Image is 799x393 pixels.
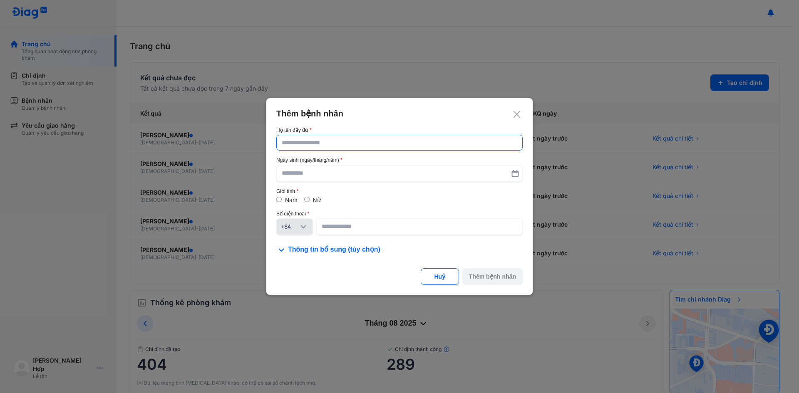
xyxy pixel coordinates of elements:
div: Thêm bệnh nhân [469,272,516,281]
div: Họ tên đầy đủ [276,127,523,133]
div: Số điện thoại [276,211,523,217]
div: +84 [281,222,298,231]
label: Nam [285,197,298,203]
button: Thêm bệnh nhân [462,268,523,285]
div: Thêm bệnh nhân [276,108,523,119]
div: Giới tính [276,188,523,194]
span: Thông tin bổ sung (tùy chọn) [288,245,380,255]
label: Nữ [313,197,321,203]
button: Huỷ [421,268,459,285]
div: Ngày sinh (ngày/tháng/năm) [276,157,523,163]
